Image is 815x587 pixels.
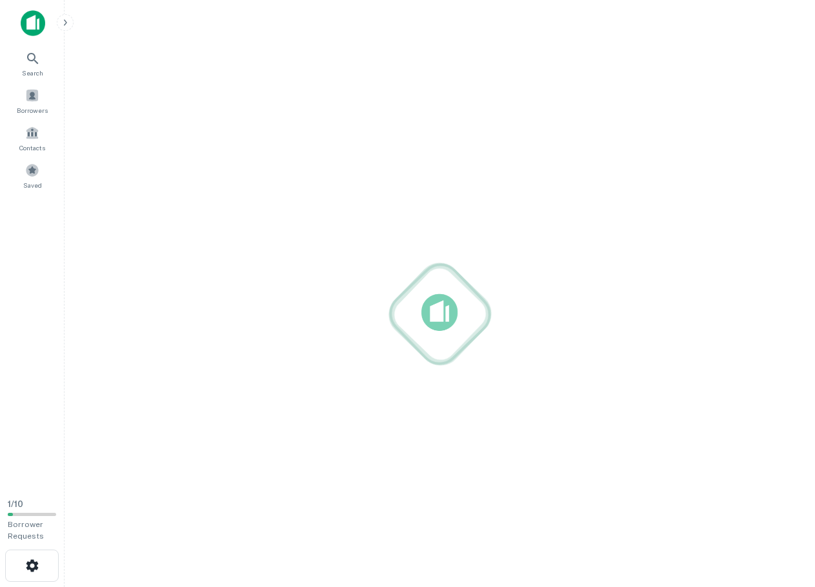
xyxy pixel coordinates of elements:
[4,121,61,155] a: Contacts
[17,105,48,115] span: Borrowers
[4,46,61,81] a: Search
[22,68,43,78] span: Search
[4,83,61,118] a: Borrowers
[21,10,45,36] img: capitalize-icon.png
[8,499,23,509] span: 1 / 10
[19,143,45,153] span: Contacts
[23,180,42,190] span: Saved
[4,158,61,193] a: Saved
[8,520,44,541] span: Borrower Requests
